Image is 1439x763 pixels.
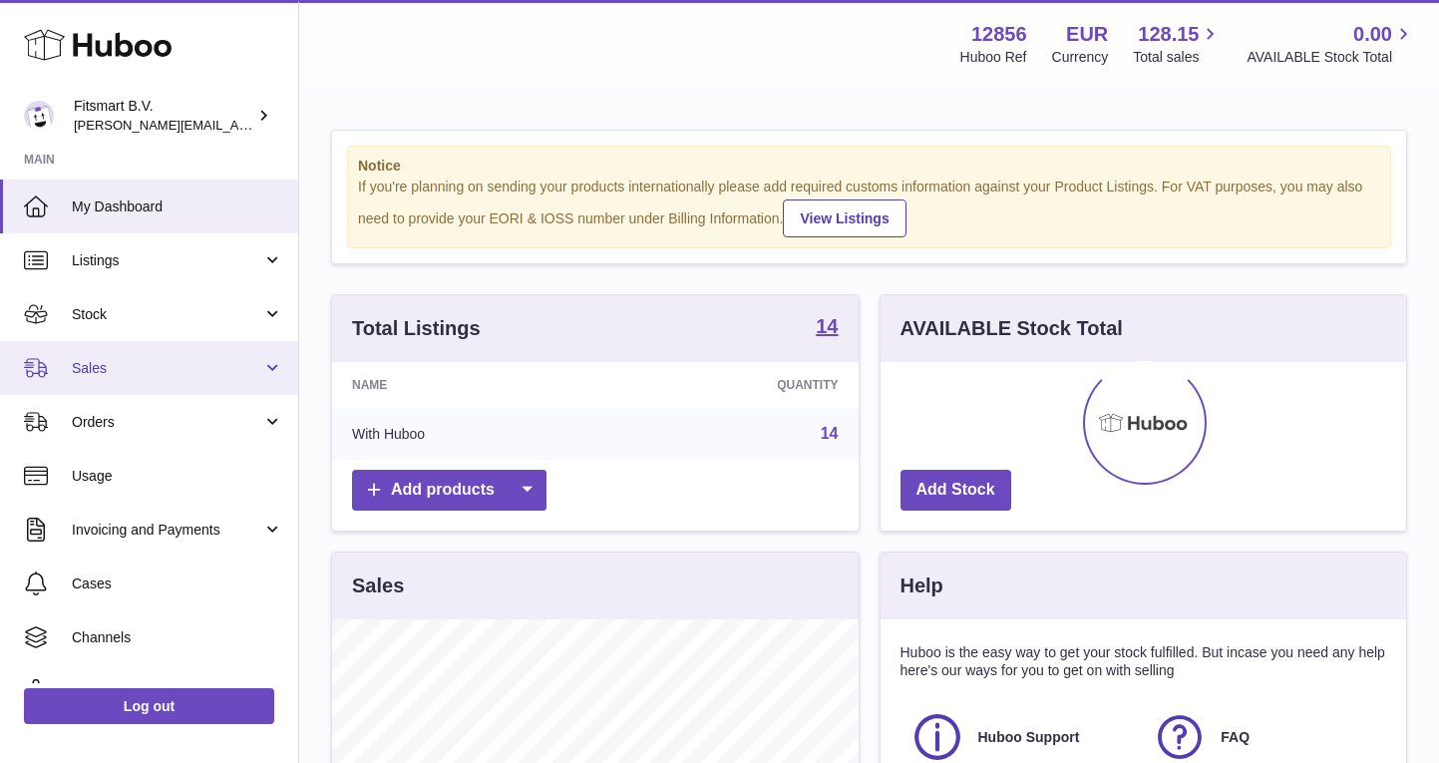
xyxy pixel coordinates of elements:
strong: EUR [1066,21,1108,48]
span: FAQ [1221,728,1250,747]
span: Usage [72,467,283,486]
a: 0.00 AVAILABLE Stock Total [1247,21,1415,67]
span: Huboo Support [978,728,1080,747]
div: Huboo Ref [960,48,1027,67]
a: View Listings [783,199,905,237]
a: 14 [821,425,839,442]
p: Huboo is the easy way to get your stock fulfilled. But incase you need any help here's our ways f... [900,643,1387,681]
span: 128.15 [1138,21,1199,48]
a: Log out [24,688,274,724]
td: With Huboo [332,408,609,460]
h3: Sales [352,572,404,599]
a: 128.15 Total sales [1133,21,1222,67]
h3: AVAILABLE Stock Total [900,315,1123,342]
strong: 14 [816,316,838,336]
h3: Total Listings [352,315,481,342]
div: Currency [1052,48,1109,67]
div: If you're planning on sending your products internationally please add required customs informati... [358,178,1380,237]
span: Stock [72,305,262,324]
span: My Dashboard [72,197,283,216]
strong: Notice [358,157,1380,176]
span: Cases [72,574,283,593]
span: AVAILABLE Stock Total [1247,48,1415,67]
span: Total sales [1133,48,1222,67]
span: Invoicing and Payments [72,521,262,540]
strong: 12856 [971,21,1027,48]
h3: Help [900,572,943,599]
span: [PERSON_NAME][EMAIL_ADDRESS][DOMAIN_NAME] [74,117,400,133]
span: Listings [72,251,262,270]
a: 14 [816,316,838,340]
span: Sales [72,359,262,378]
th: Name [332,362,609,408]
div: Fitsmart B.V. [74,97,253,135]
th: Quantity [609,362,858,408]
a: Add products [352,470,546,511]
span: 0.00 [1353,21,1392,48]
span: Channels [72,628,283,647]
span: Orders [72,413,262,432]
a: Add Stock [900,470,1011,511]
img: jonathan@leaderoo.com [24,101,54,131]
span: Settings [72,682,283,701]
